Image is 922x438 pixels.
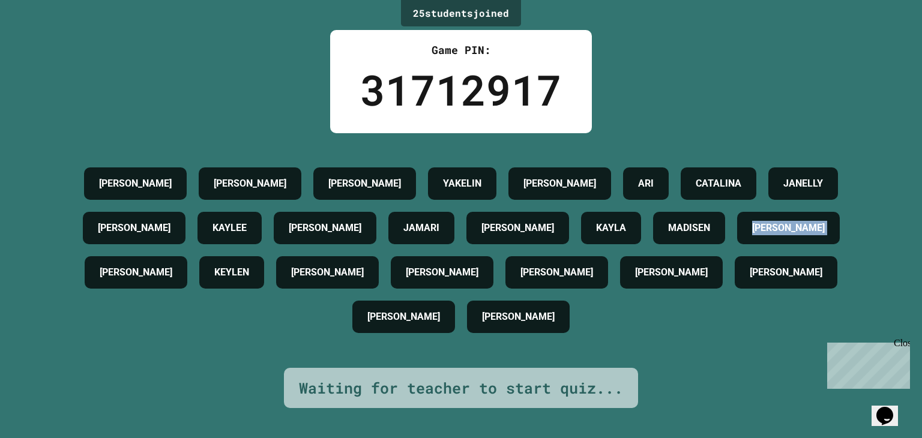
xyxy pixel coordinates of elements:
[635,265,708,280] h4: [PERSON_NAME]
[360,42,562,58] div: Game PIN:
[783,176,823,191] h4: JANELLY
[696,176,741,191] h4: CATALINA
[214,176,286,191] h4: [PERSON_NAME]
[872,390,910,426] iframe: chat widget
[360,58,562,121] div: 31712917
[289,221,361,235] h4: [PERSON_NAME]
[100,265,172,280] h4: [PERSON_NAME]
[99,176,172,191] h4: [PERSON_NAME]
[299,377,623,400] div: Waiting for teacher to start quiz...
[443,176,481,191] h4: YAKELIN
[481,221,554,235] h4: [PERSON_NAME]
[291,265,364,280] h4: [PERSON_NAME]
[367,310,440,324] h4: [PERSON_NAME]
[596,221,626,235] h4: KAYLA
[822,338,910,389] iframe: chat widget
[752,221,825,235] h4: [PERSON_NAME]
[406,265,478,280] h4: [PERSON_NAME]
[98,221,170,235] h4: [PERSON_NAME]
[214,265,249,280] h4: KEYLEN
[638,176,654,191] h4: ARI
[212,221,247,235] h4: KAYLEE
[668,221,710,235] h4: MADISEN
[403,221,439,235] h4: JAMARI
[523,176,596,191] h4: [PERSON_NAME]
[328,176,401,191] h4: [PERSON_NAME]
[520,265,593,280] h4: [PERSON_NAME]
[5,5,83,76] div: Chat with us now!Close
[482,310,555,324] h4: [PERSON_NAME]
[750,265,822,280] h4: [PERSON_NAME]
